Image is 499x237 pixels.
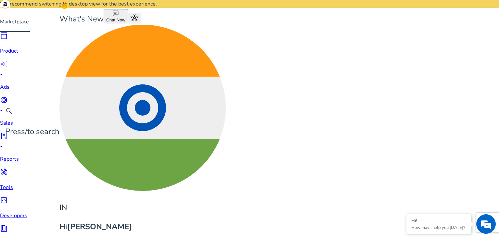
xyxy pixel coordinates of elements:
p: Press to search [5,126,59,137]
span: chat [112,10,119,17]
p: IN [59,202,226,213]
img: in.svg [59,25,226,191]
b: [PERSON_NAME] [67,221,132,232]
p: How may I help you today? [411,225,467,231]
span: hub [131,14,138,21]
div: Hi! [411,218,467,224]
span: What's New [59,14,104,24]
button: chatChat Now [104,9,128,23]
button: hub [128,13,141,23]
p: Hi [59,221,226,232]
span: Chat Now [106,18,125,22]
